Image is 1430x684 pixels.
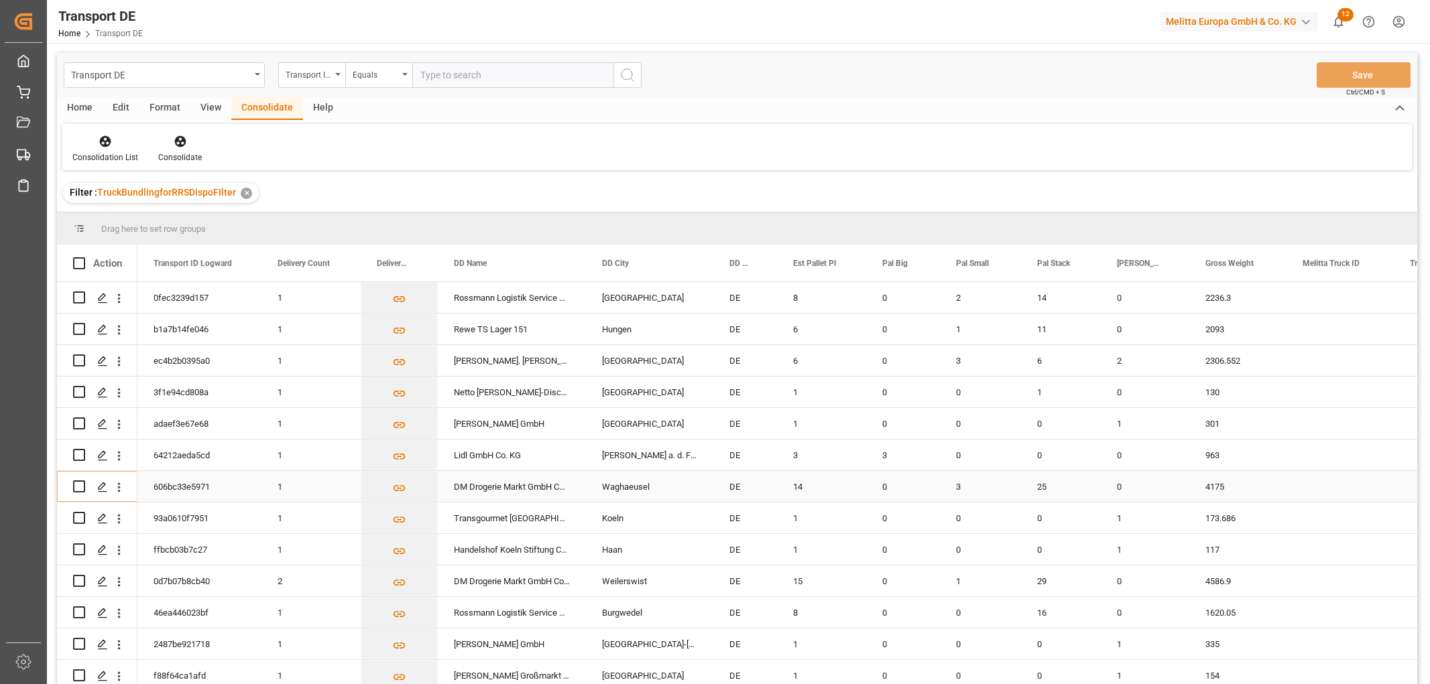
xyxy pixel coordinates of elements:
div: DE [713,534,777,565]
div: Press SPACE to select this row. [57,565,137,597]
div: [GEOGRAPHIC_DATA] [586,282,713,313]
div: 2 [261,565,361,596]
div: 46ea446023bf [137,597,261,628]
span: Delivery List [377,259,410,268]
div: 1 [261,439,361,470]
div: 64212aeda5cd [137,439,261,470]
div: Transport ID Logward [286,66,331,81]
span: Pal Big [882,259,908,268]
span: Transport ID Logward [154,259,232,268]
div: 0 [866,534,940,565]
div: DE [713,628,777,659]
div: Transport DE [71,66,250,82]
div: 1 [1101,534,1189,565]
div: [GEOGRAPHIC_DATA] [586,377,713,407]
div: 0 [866,345,940,376]
input: Type to search [412,62,613,88]
div: 1 [777,377,866,407]
div: DE [713,439,777,470]
div: 2 [940,282,1021,313]
div: 0 [1101,565,1189,596]
div: 0 [940,502,1021,533]
div: 3 [866,439,940,470]
div: 0 [1021,502,1101,533]
div: ✕ [241,188,252,199]
div: 0 [1101,597,1189,628]
div: ec4b2b0395a0 [137,345,261,376]
div: adaef3e67e68 [137,408,261,439]
div: DM Drogerie Markt GmbH Co KG [438,565,586,596]
div: DE [713,597,777,628]
div: 16 [1021,597,1101,628]
div: 301 [1189,408,1287,439]
div: 0 [940,439,1021,470]
div: 117 [1189,534,1287,565]
div: 0fec3239d157 [137,282,261,313]
div: 0 [1101,314,1189,344]
div: View [190,97,231,120]
div: Consolidate [231,97,303,120]
div: 4586.9 [1189,565,1287,596]
div: 3f1e94cd808a [137,377,261,407]
div: 15 [777,565,866,596]
div: 1 [1101,628,1189,659]
div: 335 [1189,628,1287,659]
div: Press SPACE to select this row. [57,534,137,565]
div: Haan [586,534,713,565]
div: 1 [940,565,1021,596]
div: Press SPACE to select this row. [57,502,137,534]
div: 1 [261,471,361,502]
div: 1 [261,534,361,565]
div: Press SPACE to select this row. [57,471,137,502]
div: Home [57,97,103,120]
div: Edit [103,97,139,120]
div: 3 [940,345,1021,376]
div: 2 [1101,345,1189,376]
div: 2236.3 [1189,282,1287,313]
div: 14 [1021,282,1101,313]
div: 2093 [1189,314,1287,344]
div: [GEOGRAPHIC_DATA]-[GEOGRAPHIC_DATA] [586,628,713,659]
div: 0 [940,377,1021,407]
div: 1 [940,314,1021,344]
div: Waghaeusel [586,471,713,502]
button: Help Center [1354,7,1384,37]
div: 0 [1101,282,1189,313]
div: 1 [261,314,361,344]
div: Koeln [586,502,713,533]
div: DM Drogerie Markt GmbH CO KG [438,471,586,502]
div: 1 [1101,502,1189,533]
div: DE [713,282,777,313]
div: [PERSON_NAME] a. d. Fils [586,439,713,470]
div: Help [303,97,343,120]
div: 1 [261,377,361,407]
div: DE [713,565,777,596]
div: Lidl GmbH Co. KG [438,439,586,470]
span: DD City [602,259,629,268]
button: open menu [278,62,345,88]
div: DE [713,377,777,407]
span: Pal Stack [1037,259,1070,268]
div: [PERSON_NAME]. [PERSON_NAME] GmbH [438,345,586,376]
div: 1 [261,282,361,313]
span: 12 [1337,8,1354,21]
div: 1 [1101,408,1189,439]
div: 0 [1101,439,1189,470]
div: 93a0610f7951 [137,502,261,533]
div: Format [139,97,190,120]
div: Action [93,257,122,269]
a: Home [58,29,80,38]
div: DE [713,408,777,439]
div: Burgwedel [586,597,713,628]
span: [PERSON_NAME] [1117,259,1161,268]
div: [GEOGRAPHIC_DATA] [586,408,713,439]
div: 0 [940,597,1021,628]
button: Save [1317,62,1411,88]
div: 0 [866,408,940,439]
div: 0 [1021,534,1101,565]
button: open menu [345,62,412,88]
div: 2306.552 [1189,345,1287,376]
div: Press SPACE to select this row. [57,628,137,660]
div: 1 [261,345,361,376]
div: 1 [777,628,866,659]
